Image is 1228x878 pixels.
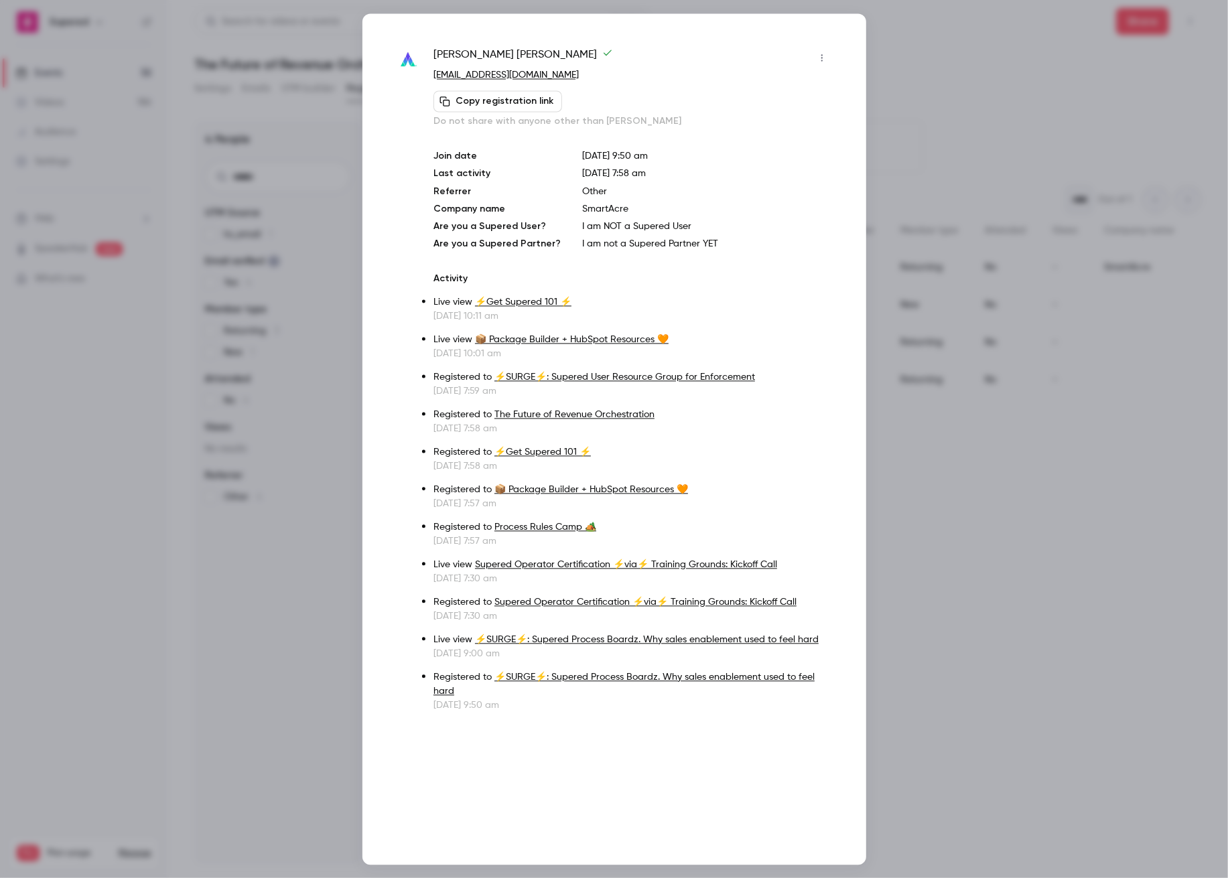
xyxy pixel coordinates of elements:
[433,185,561,198] p: Referrer
[433,483,832,497] p: Registered to
[475,635,819,644] a: ⚡️SURGE⚡️: Supered Process Boardz. Why sales enablement used to feel hard
[433,272,832,285] p: Activity
[494,410,655,419] a: The Future of Revenue Orchestration
[396,48,421,73] img: getsmartacre.com
[433,47,613,68] span: [PERSON_NAME] [PERSON_NAME]
[494,522,596,532] a: Process Rules Camp 🏕️
[475,335,669,344] a: 📦 Package Builder + HubSpot Resources 🧡
[433,408,832,422] p: Registered to
[433,220,561,233] p: Are you a Supered User?
[475,297,571,307] a: ⚡️Get Supered 101 ⚡️
[582,185,832,198] p: Other
[433,90,562,112] button: Copy registration link
[582,220,832,233] p: I am NOT a Supered User
[433,149,561,163] p: Join date
[494,372,755,382] a: ⚡️SURGE⚡️: Supered User Resource Group for Enforcement
[582,149,832,163] p: [DATE] 9:50 am
[433,309,832,323] p: [DATE] 10:11 am
[433,445,832,459] p: Registered to
[433,333,832,347] p: Live view
[433,595,832,609] p: Registered to
[475,560,777,569] a: Supered Operator Certification ⚡️via⚡️ Training Grounds: Kickoff Call
[433,167,561,181] p: Last activity
[433,672,815,696] a: ⚡️SURGE⚡️: Supered Process Boardz. Why sales enablement used to feel hard
[433,699,832,712] p: [DATE] 9:50 am
[433,347,832,360] p: [DATE] 10:01 am
[433,520,832,534] p: Registered to
[433,670,832,699] p: Registered to
[433,237,561,250] p: Are you a Supered Partner?
[582,237,832,250] p: I am not a Supered Partner YET
[433,633,832,647] p: Live view
[582,202,832,216] p: SmartAcre
[433,534,832,548] p: [DATE] 7:57 am
[433,647,832,660] p: [DATE] 9:00 am
[433,497,832,510] p: [DATE] 7:57 am
[433,609,832,623] p: [DATE] 7:30 am
[433,370,832,384] p: Registered to
[433,115,832,128] p: Do not share with anyone other than [PERSON_NAME]
[494,597,797,607] a: Supered Operator Certification ⚡️via⚡️ Training Grounds: Kickoff Call
[433,422,832,435] p: [DATE] 7:58 am
[582,169,646,178] span: [DATE] 7:58 am
[494,447,591,457] a: ⚡️Get Supered 101 ⚡️
[433,202,561,216] p: Company name
[433,70,579,80] a: [EMAIL_ADDRESS][DOMAIN_NAME]
[494,485,688,494] a: 📦 Package Builder + HubSpot Resources 🧡
[433,384,832,398] p: [DATE] 7:59 am
[433,459,832,473] p: [DATE] 7:58 am
[433,295,832,309] p: Live view
[433,558,832,572] p: Live view
[433,572,832,585] p: [DATE] 7:30 am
